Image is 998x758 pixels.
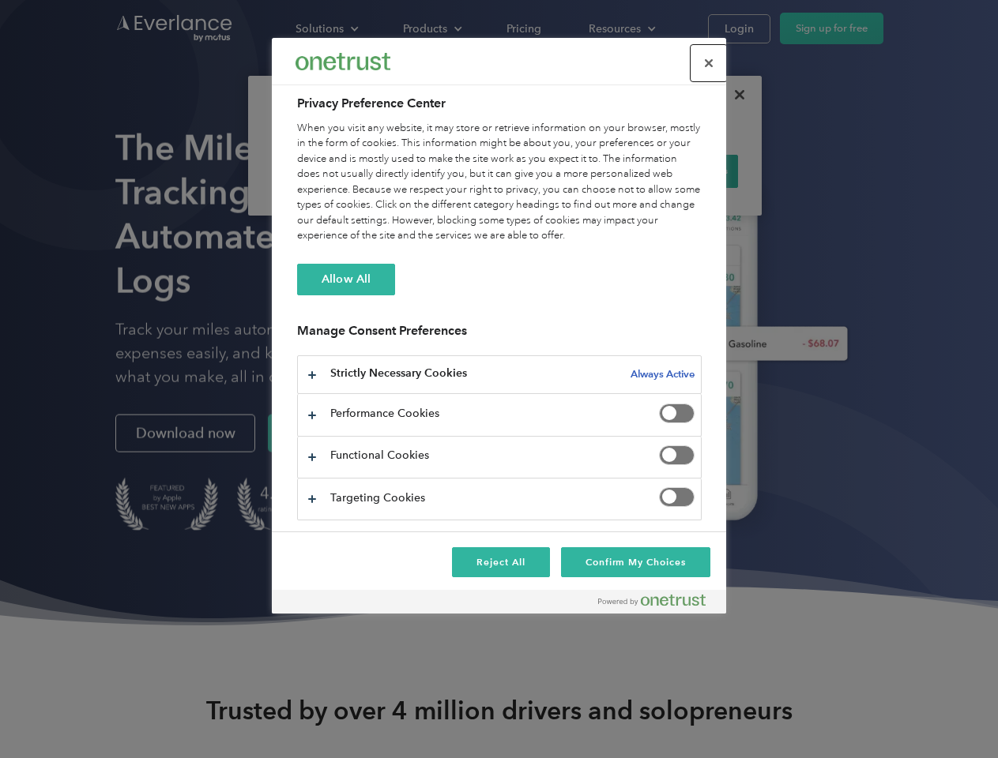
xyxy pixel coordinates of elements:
[691,46,726,81] button: Close
[598,594,706,606] img: Powered by OneTrust Opens in a new Tab
[297,323,702,347] h3: Manage Consent Preferences
[296,46,390,77] div: Everlance
[561,547,710,577] button: Confirm My Choices
[297,264,395,295] button: Allow All
[297,94,702,113] h2: Privacy Preference Center
[598,594,718,614] a: Powered by OneTrust Opens in a new Tab
[296,53,390,69] img: Everlance
[452,547,550,577] button: Reject All
[272,38,726,614] div: Privacy Preference Center
[297,121,702,244] div: When you visit any website, it may store or retrieve information on your browser, mostly in the f...
[272,38,726,614] div: Preference center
